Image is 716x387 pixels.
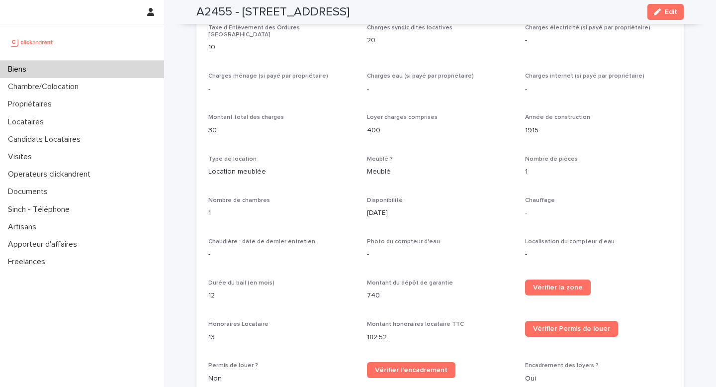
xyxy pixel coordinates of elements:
p: [DATE] [367,208,514,218]
h2: A2455 - [STREET_ADDRESS] [196,5,350,19]
p: Biens [4,65,34,74]
p: Non [208,374,355,384]
p: Candidats Locataires [4,135,89,144]
a: Vérifier Permis de louer [525,321,618,337]
span: Charges syndic dites locatives [367,25,452,31]
p: Propriétaires [4,99,60,109]
span: Type de location [208,156,257,162]
p: - [367,249,514,260]
p: 182.52 [367,332,514,343]
span: Année de construction [525,114,590,120]
p: - [525,35,672,46]
span: Photo du compteur d'eau [367,239,440,245]
p: - [525,249,672,260]
p: Visites [4,152,40,162]
p: 400 [367,125,514,136]
span: Meublé ? [367,156,393,162]
p: Apporteur d'affaires [4,240,85,249]
p: Meublé [367,167,514,177]
p: 740 [367,290,514,301]
span: Montant honoraires locataire TTC [367,321,464,327]
p: 13 [208,332,355,343]
p: - [525,84,672,95]
img: UCB0brd3T0yccxBKYDjQ [8,32,56,52]
p: Locataires [4,117,52,127]
span: Nombre de chambres [208,197,270,203]
span: Charges eau (si payé par propriétaire) [367,73,474,79]
span: Montant total des charges [208,114,284,120]
span: Charges électricité (si payé par propriétaire) [525,25,650,31]
p: Sinch - Téléphone [4,205,78,214]
p: Operateurs clickandrent [4,170,98,179]
p: - [208,84,355,95]
span: Vérifier Permis de louer [533,325,610,332]
span: Edit [665,8,677,15]
span: Honoraires Locataire [208,321,268,327]
p: Chambre/Colocation [4,82,87,92]
p: 1 [525,167,672,177]
p: - [525,208,672,218]
p: - [208,249,355,260]
p: 20 [367,35,514,46]
p: 30 [208,125,355,136]
a: Vérifier la zone [525,280,591,295]
p: 1915 [525,125,672,136]
span: Chauffage [525,197,555,203]
span: Chaudière : date de dernier entretien [208,239,315,245]
span: Nombre de pièces [525,156,578,162]
span: Disponibilité [367,197,403,203]
p: Freelances [4,257,53,267]
span: Vérifier l'encadrement [375,367,447,374]
span: Charges ménage (si payé par propriétaire) [208,73,328,79]
p: Artisans [4,222,44,232]
p: 12 [208,290,355,301]
p: Oui [525,374,672,384]
p: - [367,84,514,95]
span: Charges internet (si payé par propriétaire) [525,73,644,79]
p: 10 [208,42,355,53]
span: Permis de louer ? [208,363,258,369]
span: Loyer charges comprises [367,114,438,120]
p: Location meublée [208,167,355,177]
span: Taxe d'Enlèvement des Ordures [GEOGRAPHIC_DATA] [208,25,300,38]
span: Vérifier la zone [533,284,583,291]
span: Encadrement des loyers ? [525,363,599,369]
p: 1 [208,208,355,218]
span: Localisation du compteur d'eau [525,239,615,245]
p: Documents [4,187,56,196]
span: Durée du bail (en mois) [208,280,274,286]
span: Montant du dépôt de garantie [367,280,453,286]
button: Edit [647,4,684,20]
a: Vérifier l'encadrement [367,362,455,378]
